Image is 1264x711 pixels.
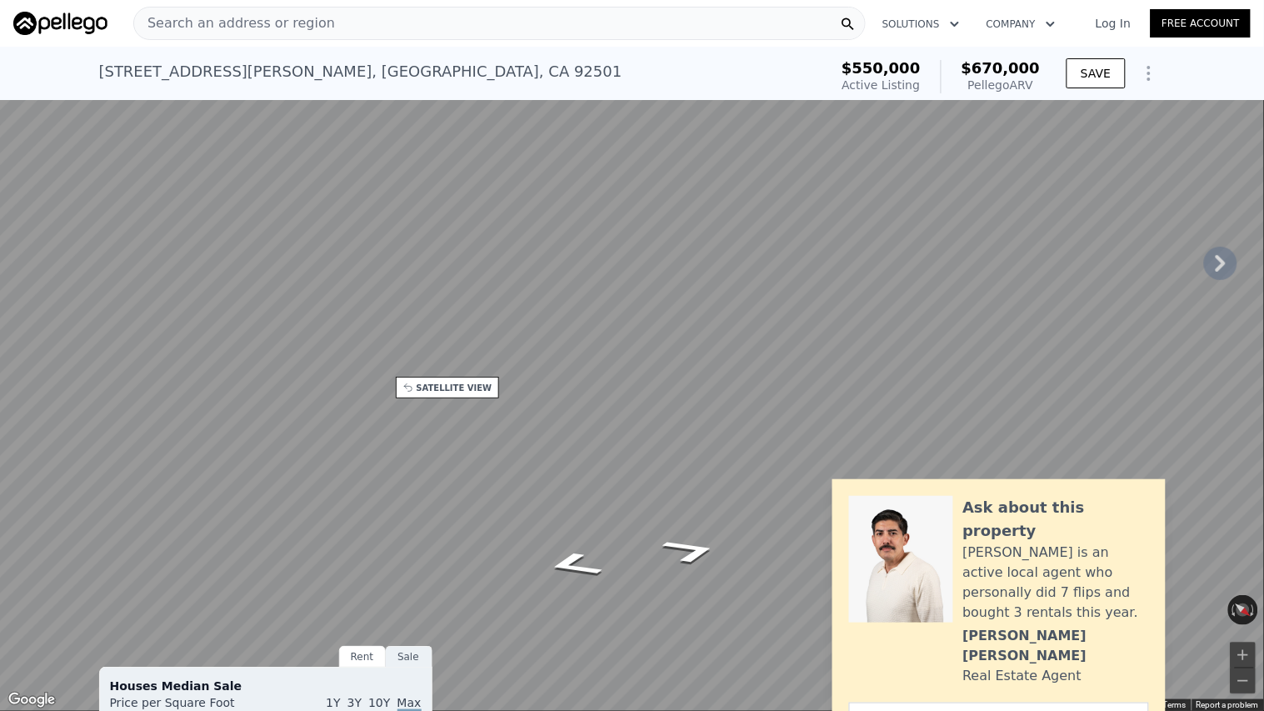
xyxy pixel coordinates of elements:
img: Pellego [13,12,107,35]
span: Search an address or region [134,13,335,33]
button: Show Options [1132,57,1166,90]
div: SATELLITE VIEW [417,382,492,394]
div: Pellego ARV [962,77,1041,93]
button: SAVE [1067,58,1125,88]
div: Ask about this property [963,496,1149,543]
span: 10Y [368,696,390,709]
span: 1Y [326,696,340,709]
button: Company [973,9,1069,39]
a: Log In [1076,15,1151,32]
a: Free Account [1151,9,1251,38]
div: Houses Median Sale [110,678,422,694]
div: [PERSON_NAME] [PERSON_NAME] [963,626,1149,666]
span: $550,000 [842,59,921,77]
div: Real Estate Agent [963,666,1082,686]
div: [STREET_ADDRESS][PERSON_NAME] , [GEOGRAPHIC_DATA] , CA 92501 [99,60,622,83]
div: Rent [339,646,386,668]
span: $670,000 [962,59,1041,77]
div: Sale [386,646,432,668]
button: Solutions [869,9,973,39]
span: Active Listing [842,78,921,92]
div: [PERSON_NAME] is an active local agent who personally did 7 flips and bought 3 rentals this year. [963,543,1149,623]
span: 3Y [347,696,362,709]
